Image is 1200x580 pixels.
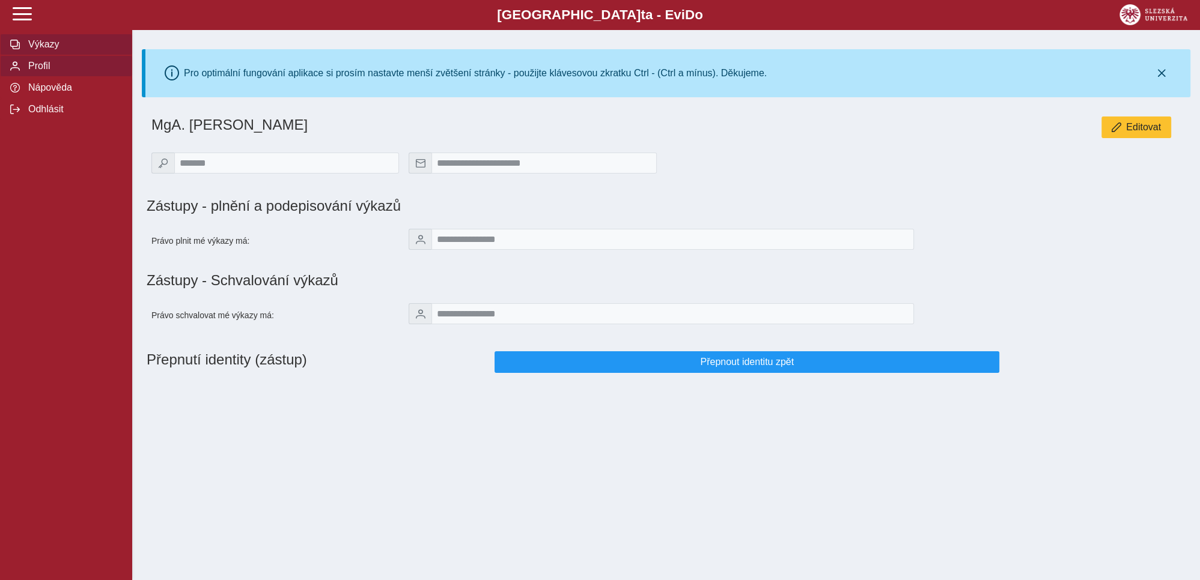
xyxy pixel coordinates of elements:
[36,7,1164,23] b: [GEOGRAPHIC_DATA] a - Evi
[1101,116,1171,138] button: Editovat
[505,357,990,367] span: Přepnout identitu zpět
[695,7,703,22] span: o
[25,39,122,50] span: Výkazy
[25,61,122,71] span: Profil
[495,351,1000,373] button: Přepnout identitu zpět
[147,224,404,258] div: Právo plnit mé výkazy má:
[147,198,828,214] h1: Zástupy - plnění a podepisování výkazů
[147,346,490,378] h1: Přepnutí identity (zástup)
[25,104,122,115] span: Odhlásit
[1119,4,1187,25] img: logo_web_su.png
[1126,122,1161,133] span: Editovat
[147,272,1186,289] h1: Zástupy - Schvalování výkazů
[147,298,404,332] div: Právo schvalovat mé výkazy má:
[685,7,695,22] span: D
[184,68,767,79] div: Pro optimální fungování aplikace si prosím nastavte menší zvětšení stránky - použijte klávesovou ...
[641,7,645,22] span: t
[25,82,122,93] span: Nápověda
[151,116,828,133] h1: MgA. [PERSON_NAME]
